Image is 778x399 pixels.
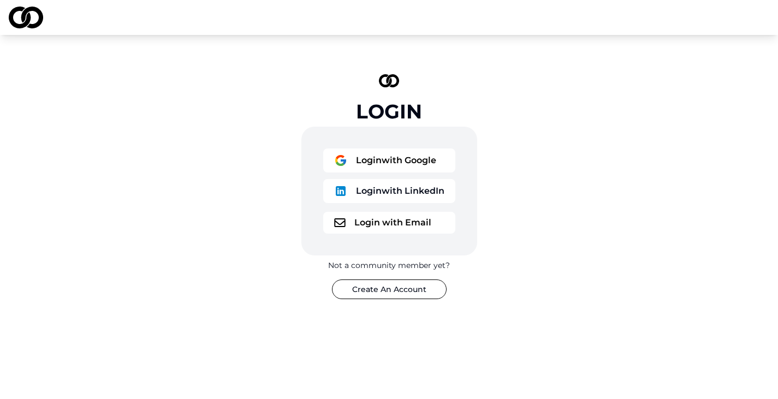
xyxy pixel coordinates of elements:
button: logoLoginwith Google [323,148,455,172]
img: logo [9,7,43,28]
img: logo [334,218,346,227]
img: logo [379,74,400,87]
div: Login [356,100,422,122]
div: Not a community member yet? [328,260,450,271]
button: logoLogin with Email [323,212,455,234]
button: logoLoginwith LinkedIn [323,179,455,203]
img: logo [334,184,347,198]
img: logo [334,154,347,167]
button: Create An Account [332,279,447,299]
